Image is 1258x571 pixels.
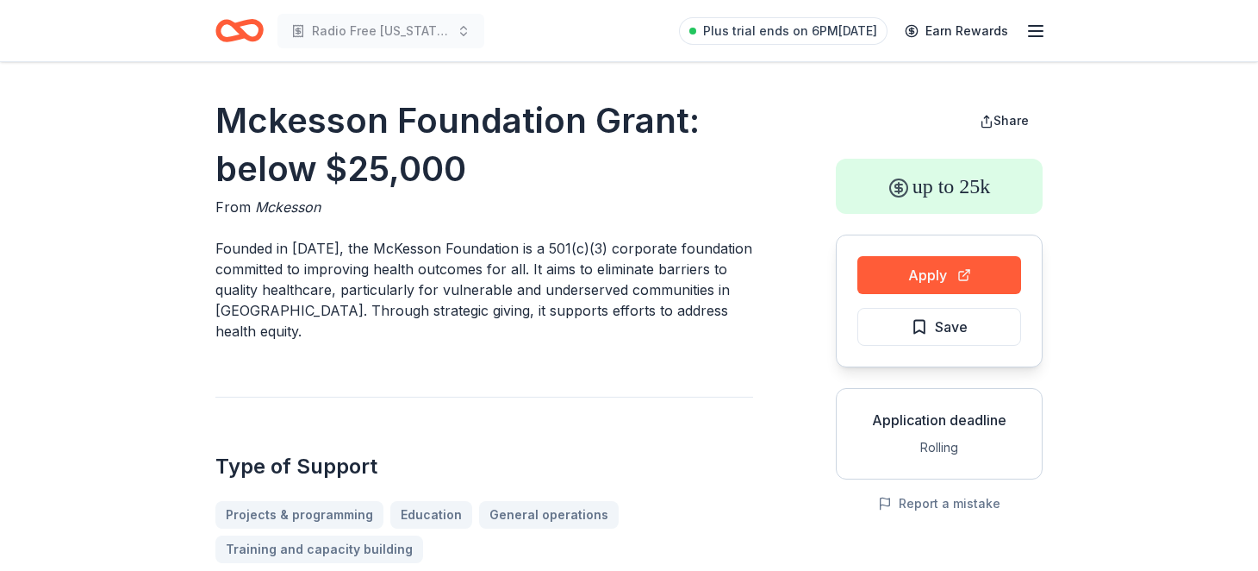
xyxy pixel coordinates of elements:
a: Education [390,501,472,529]
h1: Mckesson Foundation Grant: below $25,000 [215,97,753,193]
span: Radio Free [US_STATE] Broadcasting General Operations [312,21,450,41]
h2: Type of Support [215,453,753,480]
button: Save [857,308,1021,346]
a: Plus trial ends on 6PM[DATE] [679,17,887,45]
div: up to 25k [836,159,1043,214]
div: Rolling [850,437,1028,458]
button: Share [966,104,1043,138]
span: Share [993,113,1029,128]
a: Earn Rewards [894,16,1018,47]
div: From [215,197,753,217]
p: Founded in [DATE], the McKesson Foundation is a 501(c)(3) corporate foundation committed to impro... [215,238,753,342]
div: Application deadline [850,410,1028,430]
a: Home [215,10,264,51]
span: Save [935,316,968,338]
a: Training and capacity building [215,536,423,563]
button: Radio Free [US_STATE] Broadcasting General Operations [277,14,484,48]
a: Projects & programming [215,501,383,529]
button: Report a mistake [878,493,1000,514]
button: Apply [857,256,1021,294]
span: Plus trial ends on 6PM[DATE] [703,21,877,41]
span: Mckesson [255,198,321,216]
a: General operations [479,501,619,529]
